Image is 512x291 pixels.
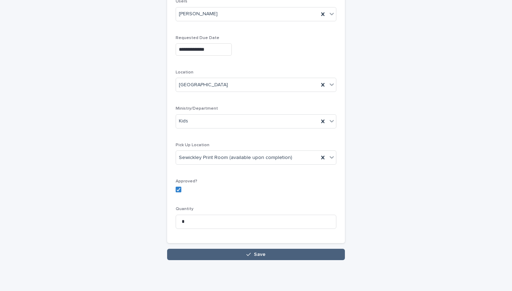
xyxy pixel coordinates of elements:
[176,143,209,147] span: Pick Up Location
[254,252,266,257] span: Save
[176,207,193,211] span: Quantity
[179,81,228,89] span: [GEOGRAPHIC_DATA]
[179,10,218,18] span: [PERSON_NAME]
[176,36,219,40] span: Requested Due Date
[167,249,345,260] button: Save
[179,117,188,125] span: Kids
[179,154,292,161] span: Sewickley Print Room (available upon completion)
[176,179,197,183] span: Approved?
[176,70,193,75] span: Location
[176,106,218,111] span: Ministry/Department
